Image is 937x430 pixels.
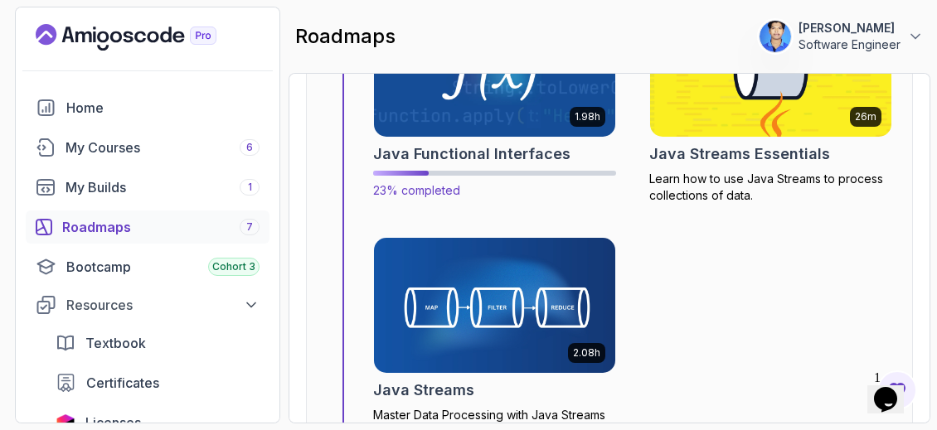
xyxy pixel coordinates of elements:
[26,290,269,320] button: Resources
[66,138,260,157] div: My Courses
[26,171,269,204] a: builds
[373,237,616,423] a: Java Streams card2.08hJava StreamsMaster Data Processing with Java Streams
[248,181,252,194] span: 1
[373,407,616,423] p: Master Data Processing with Java Streams
[295,23,396,50] h2: roadmaps
[573,346,600,360] p: 2.08h
[26,250,269,283] a: bootcamp
[649,1,892,204] a: Java Streams Essentials card26mJava Streams EssentialsLearn how to use Java Streams to process co...
[799,20,901,36] p: [PERSON_NAME]
[759,20,924,53] button: user profile image[PERSON_NAME]Software Engineer
[26,91,269,124] a: home
[86,373,159,393] span: Certificates
[46,366,269,399] a: certificates
[66,177,260,197] div: My Builds
[373,1,616,199] a: Java Functional Interfaces card1.98hJava Functional Interfaces23% completed
[85,333,146,353] span: Textbook
[373,183,460,197] span: 23% completed
[26,210,269,244] a: roadmaps
[649,171,892,204] p: Learn how to use Java Streams to process collections of data.
[760,21,791,52] img: user profile image
[867,364,920,413] iframe: chat widget
[26,131,269,164] a: courses
[374,238,615,373] img: Java Streams card
[66,295,260,315] div: Resources
[62,217,260,237] div: Roadmaps
[575,110,600,123] p: 1.98h
[649,143,830,166] h2: Java Streams Essentials
[66,257,260,277] div: Bootcamp
[799,36,901,53] p: Software Engineer
[66,98,260,118] div: Home
[373,143,570,166] h2: Java Functional Interfaces
[212,260,255,273] span: Cohort 3
[36,24,255,51] a: Landing page
[46,326,269,360] a: textbook
[246,141,253,154] span: 6
[855,110,876,123] p: 26m
[246,220,253,234] span: 7
[373,379,474,402] h2: Java Streams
